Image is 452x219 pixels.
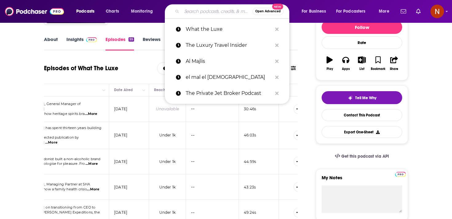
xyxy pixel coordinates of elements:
[186,122,239,149] td: --
[14,126,101,135] span: [PERSON_NAME] has spent thirteen years building Skift into
[143,36,161,51] a: Reviews
[322,91,402,104] button: tell me why sparkleTell Me Why
[165,21,289,37] a: What the Luxe
[338,52,354,75] button: Apps
[386,52,402,75] button: Share
[186,69,272,85] p: el mal el halal
[72,6,102,16] button: open menu
[66,36,97,51] a: InsightsPodchaser Pro
[100,87,108,94] button: Column Actions
[332,6,375,16] button: open menu
[395,172,406,177] img: Podchaser Pro
[5,6,64,17] img: Podchaser - Follow, Share and Rate Podcasts
[45,140,57,145] span: ...More
[14,161,85,166] span: that refuses to apologise for pleasure. Fro
[322,20,402,34] button: Follow
[106,7,119,16] span: Charts
[294,182,303,192] button: Show More Button
[330,149,394,164] a: Get this podcast via API
[244,106,256,112] p: 30:46 s
[414,6,423,17] a: Show notifications dropdown
[371,67,385,71] div: Bookmark
[294,130,303,140] button: Show More Button
[157,66,192,71] button: open menu
[44,36,58,51] a: About
[140,87,148,94] button: Column Actions
[154,86,165,94] div: Reach
[159,210,176,215] span: Under 1k
[85,161,98,166] span: ...More
[131,7,153,16] span: Monitoring
[302,7,326,16] span: For Business
[375,6,397,16] button: open menu
[114,210,127,215] p: [DATE]
[127,6,161,16] button: open menu
[14,187,87,191] span: Wellness, tells of how a family health crisis
[322,175,402,185] label: My Notes
[398,6,409,17] a: Show notifications dropdown
[157,62,218,75] h2: Choose List sort
[44,64,118,72] h1: Episodes of What The Luxe
[14,112,85,116] span: Company, shares how heritage spirits bra
[336,7,366,16] span: For Podcasters
[165,37,289,53] a: The Luxury Travel Insider
[86,37,97,42] img: Podchaser Pro
[244,159,256,164] p: 44:59 s
[294,104,303,114] button: Show More Button
[186,174,239,200] td: --
[272,4,283,10] span: New
[294,208,303,217] button: Show More Button
[186,85,272,101] p: The Private Jet Broker Podcast
[159,159,176,164] span: Under 1k
[129,37,134,42] div: 55
[165,69,289,85] a: el mal el [DEMOGRAPHIC_DATA]
[186,53,272,69] p: Al Majlis
[255,10,281,13] span: Open Advanced
[14,210,100,214] span: co-chairman of [PERSON_NAME] Expeditions, the
[171,4,295,18] div: Search podcasts, credits, & more...
[87,187,99,192] span: ...More
[186,149,239,175] td: --
[76,7,94,16] span: Podcasts
[244,132,256,138] p: 46:03 s
[114,185,127,190] p: [DATE]
[327,67,333,71] div: Play
[322,36,402,49] div: Rate
[102,6,123,16] a: Charts
[14,102,81,111] span: [PERSON_NAME], General Manager of [PERSON_NAME]
[159,185,176,189] span: Under 1k
[294,156,303,166] button: Show More Button
[322,109,402,121] a: Contact This Podcast
[14,182,90,186] span: [PERSON_NAME], Managing Partner at SHA
[370,52,386,75] button: Bookmark
[359,67,364,71] div: List
[354,52,370,75] button: List
[182,6,252,16] input: Search podcasts, credits, & more...
[355,95,376,100] span: Tell Me Why
[430,5,444,18] img: User Profile
[390,67,398,71] div: Share
[322,126,402,138] button: Export One-Sheet
[14,157,100,161] span: How a former hedonist built a non-alcoholic brand
[322,52,338,75] button: Play
[341,154,389,159] span: Get this podcast via API
[430,5,444,18] span: Logged in as AdelNBM
[165,85,289,101] a: The Private Jet Broker Podcast
[186,37,272,53] p: The Luxury Travel Insider
[14,135,79,144] span: travel's most respected publication by [PERSON_NAME]
[395,171,406,177] a: Pro website
[114,106,127,112] p: [DATE]
[430,5,444,18] button: Show profile menu
[114,132,127,138] p: [DATE]
[105,36,134,51] a: Episodes55
[244,185,256,190] p: 43:23 s
[186,96,239,122] td: --
[297,6,334,16] button: open menu
[156,106,179,112] div: Unavailable
[165,53,289,69] a: Al Majlis
[379,7,389,16] span: More
[348,95,353,100] img: tell me why sparkle
[342,67,350,71] div: Apps
[252,8,283,15] button: Open AdvancedNew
